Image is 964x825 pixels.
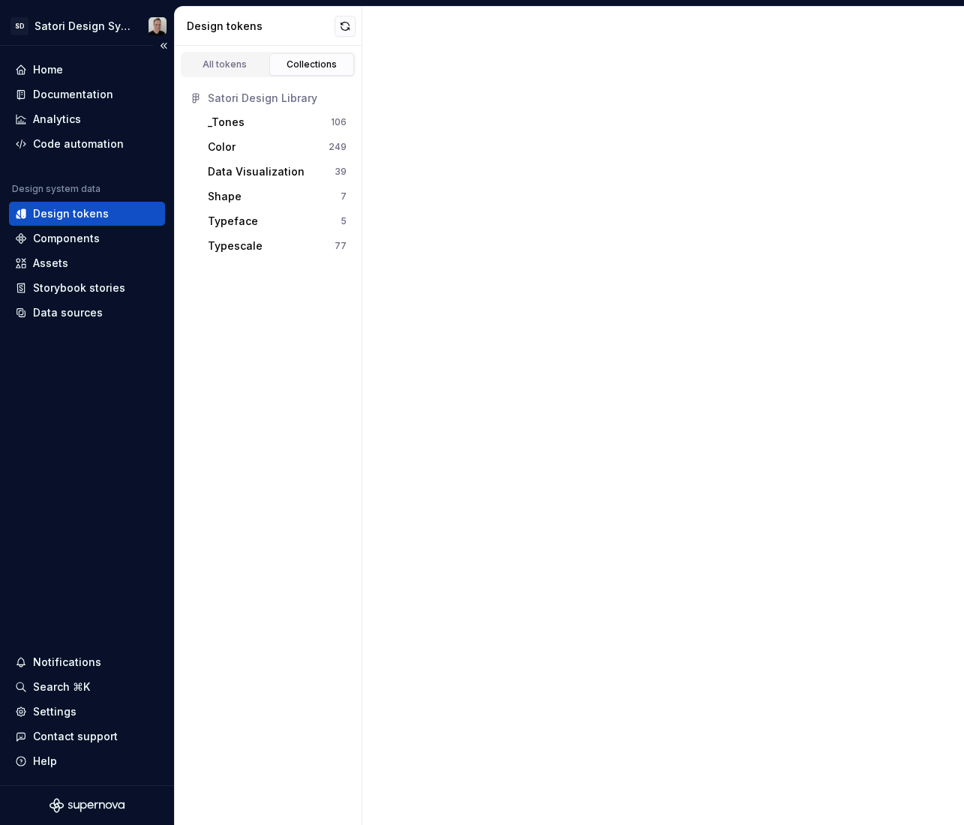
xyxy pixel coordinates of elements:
div: Notifications [33,655,101,670]
a: Design tokens [9,202,165,226]
div: Data sources [33,305,103,320]
button: Color249 [202,135,353,159]
button: Contact support [9,724,165,748]
button: _Tones106 [202,110,353,134]
div: All tokens [188,58,263,70]
div: Contact support [33,729,118,744]
img: Alan Gornick [149,17,167,35]
button: Typeface5 [202,209,353,233]
button: Shape7 [202,184,353,208]
a: Documentation [9,82,165,106]
a: Settings [9,700,165,724]
div: Home [33,62,63,77]
div: 5 [341,215,347,227]
button: Help [9,749,165,773]
a: Analytics [9,107,165,131]
div: _Tones [208,115,245,130]
a: Storybook stories [9,276,165,300]
svg: Supernova Logo [50,798,125,813]
a: Home [9,58,165,82]
div: Typeface [208,214,258,229]
div: 77 [335,240,347,252]
div: 7 [341,190,347,202]
div: Data Visualization [208,164,305,179]
div: Storybook stories [33,280,125,295]
div: Assets [33,256,68,271]
div: Design system data [12,183,101,195]
button: Collapse sidebar [153,35,174,56]
div: Satori Design Library [208,91,347,106]
a: Assets [9,251,165,275]
div: 249 [329,141,347,153]
button: Search ⌘K [9,675,165,699]
div: Components [33,231,100,246]
div: Color [208,139,236,154]
div: Code automation [33,136,124,151]
div: Satori Design System [35,19,131,34]
div: Analytics [33,112,81,127]
a: Data sources [9,301,165,325]
div: Search ⌘K [33,679,90,694]
a: Components [9,226,165,250]
button: Typescale77 [202,234,353,258]
div: Collections [275,58,350,70]
button: SDSatori Design SystemAlan Gornick [3,10,171,42]
div: Design tokens [33,206,109,221]
button: Data Visualization39 [202,160,353,184]
div: Documentation [33,87,113,102]
div: Settings [33,704,77,719]
div: Help [33,754,57,769]
div: 106 [331,116,347,128]
div: Shape [208,189,242,204]
button: Notifications [9,650,165,674]
div: Typescale [208,238,263,253]
div: SD [11,17,29,35]
div: Design tokens [187,19,335,34]
div: 39 [335,166,347,178]
a: Code automation [9,132,165,156]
